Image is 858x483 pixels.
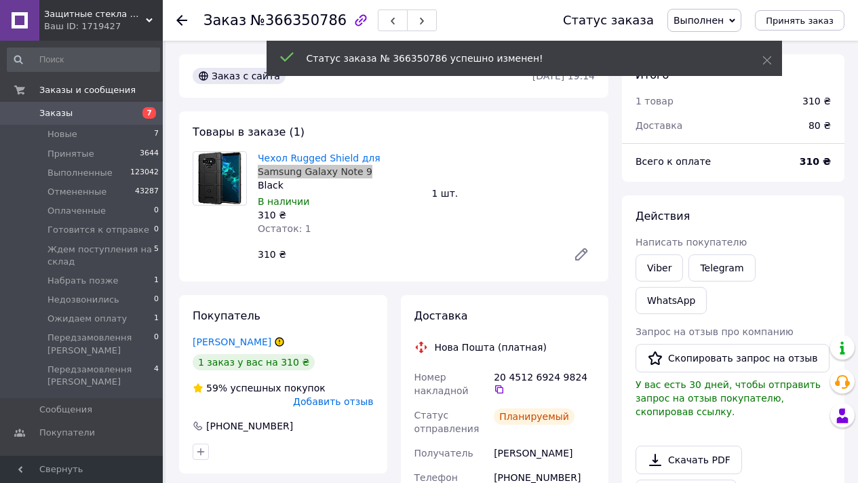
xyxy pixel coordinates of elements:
div: Black [258,178,421,192]
span: 0 [154,332,159,356]
span: 0 [154,294,159,306]
span: 59% [206,383,227,393]
span: Отмененные [47,186,106,198]
a: Viber [636,254,683,282]
span: Заказы [39,107,73,119]
div: 310 ₴ [258,208,421,222]
div: Вернуться назад [176,14,187,27]
span: 43287 [135,186,159,198]
div: Статус заказа [563,14,654,27]
button: Скопировать запрос на отзыв [636,344,830,372]
span: Передзамовлення [PERSON_NAME] [47,364,154,388]
span: В наличии [258,196,309,207]
span: Покупатели [39,427,95,439]
span: Написать покупателю [636,237,747,248]
span: Принятые [47,148,94,160]
a: Telegram [688,254,755,282]
span: №366350786 [250,12,347,28]
span: Ждем поступления на склад [47,244,154,268]
div: Ваш ID: 1719427 [44,20,163,33]
span: Добавить отзыв [293,396,373,407]
span: Выполнен [674,15,724,26]
span: Покупатель [193,309,260,322]
span: 1 товар [636,96,674,107]
span: Принять заказ [766,16,834,26]
span: 1 [154,275,159,287]
span: Статус отправления [414,410,480,434]
span: Заказ [203,12,246,28]
span: Действия [636,210,690,223]
input: Поиск [7,47,160,72]
div: [PERSON_NAME] [491,441,598,465]
span: Номер накладной [414,372,469,396]
span: 3644 [140,148,159,160]
span: Запрос на отзыв про компанию [636,326,794,337]
img: Чехол Rugged Shield для Samsung Galaxy Note 9 [198,152,241,205]
span: Остаток: 1 [258,223,311,234]
span: Новые [47,128,77,140]
span: Ожидаем оплату [47,313,127,325]
b: 310 ₴ [800,156,831,167]
span: Передзамовлення [PERSON_NAME] [47,332,154,356]
span: Оплаченные [47,205,106,217]
a: WhatsApp [636,287,707,314]
div: 1 заказ у вас на 310 ₴ [193,354,315,370]
span: Сообщения [39,404,92,416]
div: Заказ с сайта [193,68,286,84]
button: Принять заказ [755,10,844,31]
a: [PERSON_NAME] [193,336,271,347]
a: Чехол Rugged Shield для Samsung Galaxy Note 9 [258,153,381,177]
span: Набрать позже [47,275,118,287]
span: Получатель [414,448,473,459]
div: 20 4512 6924 9824 [494,370,595,395]
div: 80 ₴ [800,111,839,140]
span: 0 [154,205,159,217]
div: 310 ₴ [252,245,562,264]
span: Товары в заказе (1) [193,125,305,138]
a: Редактировать [568,241,595,268]
div: 1 шт. [427,184,601,203]
span: Готовится к отправке [47,224,149,236]
span: У вас есть 30 дней, чтобы отправить запрос на отзыв покупателю, скопировав ссылку. [636,379,821,417]
span: Доставка [414,309,468,322]
span: 7 [142,107,156,119]
div: Нова Пошта (платная) [431,341,550,354]
span: 7 [154,128,159,140]
span: Недозвонились [47,294,119,306]
span: 1 [154,313,159,325]
span: Заказы и сообщения [39,84,136,96]
span: Доставка [636,120,682,131]
span: 5 [154,244,159,268]
span: Выполненные [47,167,113,179]
span: Защитные стекла Moколо [44,8,146,20]
span: 4 [154,364,159,388]
div: Статус заказа № 366350786 успешно изменен! [307,52,728,65]
span: Всего к оплате [636,156,711,167]
div: 310 ₴ [802,94,831,108]
a: Скачать PDF [636,446,742,474]
div: Планируемый [494,408,574,425]
div: [PHONE_NUMBER] [205,419,294,433]
div: успешных покупок [193,381,326,395]
span: 0 [154,224,159,236]
span: 123042 [130,167,159,179]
